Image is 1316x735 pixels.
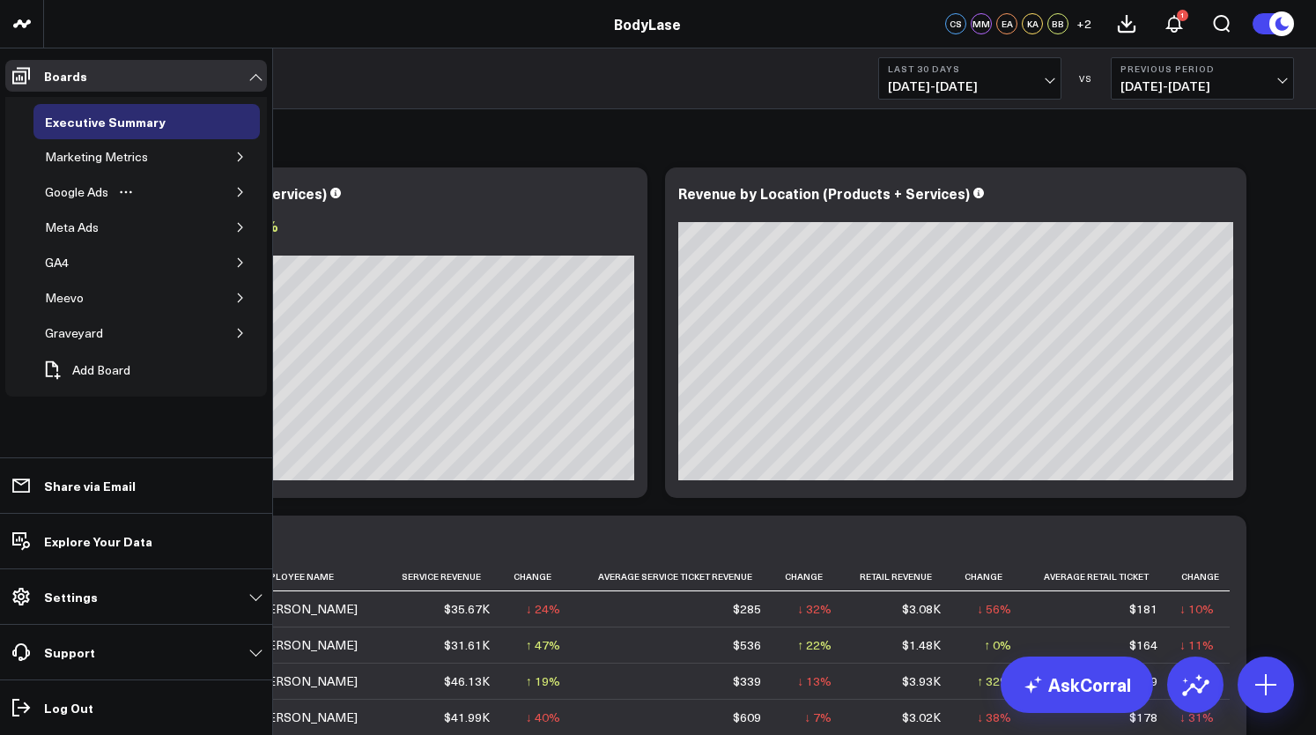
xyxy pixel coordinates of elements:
div: 1 [1177,10,1188,21]
a: GA4Open board menu [33,245,107,280]
div: Meta Ads [41,217,103,238]
div: $339 [733,672,761,690]
div: $536 [733,636,761,654]
div: ↑ 47% [526,636,560,654]
a: MeevoOpen board menu [33,280,122,316]
a: Marketing MetricsOpen board menu [33,139,186,174]
button: Open board menu [113,185,139,199]
div: ↓ 40% [526,709,560,726]
div: Revenue by Location (Products + Services) [678,183,970,203]
div: $164 [1129,636,1157,654]
a: AskCorral [1001,657,1153,713]
a: Meta AdsOpen board menu [33,210,137,245]
th: Employee Name [255,562,388,591]
div: [PERSON_NAME] [255,709,358,726]
div: $609 [733,709,761,726]
div: Google Ads [41,182,113,203]
div: $41.99K [444,709,490,726]
a: Log Out [5,692,267,724]
div: CS [945,13,966,34]
div: Marketing Metrics [41,146,152,167]
div: $178 [1129,709,1157,726]
button: Last 30 Days[DATE]-[DATE] [878,57,1061,100]
button: Add Board [33,351,139,390]
div: $31.61K [444,636,490,654]
div: $285 [733,600,761,618]
a: BodyLase [614,14,681,33]
div: Executive Summary [41,111,170,132]
p: Settings [44,590,98,604]
span: [DATE] - [DATE] [1120,79,1284,93]
th: Change [957,562,1027,591]
p: Support [44,645,95,659]
div: Previous: $830.56K [79,241,634,256]
button: +2 [1073,13,1094,34]
th: Change [777,562,847,591]
a: GraveyardOpen board menu [33,316,141,351]
span: + 2 [1076,18,1091,30]
div: ↓ 38% [977,709,1011,726]
a: Google AdsOpen board menu [33,174,146,210]
div: MM [971,13,992,34]
div: $3.02K [902,709,941,726]
button: Previous Period[DATE]-[DATE] [1111,57,1294,100]
div: ↓ 24% [526,600,560,618]
div: EA [996,13,1017,34]
p: Share via Email [44,479,136,493]
b: Last 30 Days [888,63,1052,74]
div: ↓ 31% [1179,709,1214,726]
div: BB [1047,13,1068,34]
th: Change [1173,562,1230,591]
div: $46.13K [444,672,490,690]
th: Change [506,562,576,591]
div: $181 [1129,600,1157,618]
div: GA4 [41,252,73,273]
div: [PERSON_NAME] [255,636,358,654]
div: Meevo [41,287,88,308]
div: $1.48K [902,636,941,654]
span: [DATE] - [DATE] [888,79,1052,93]
th: Retail Revenue [847,562,957,591]
div: ↓ 10% [1179,600,1214,618]
div: ↓ 56% [977,600,1011,618]
div: Graveyard [41,323,107,344]
p: Boards [44,69,87,83]
div: ↑ 19% [526,672,560,690]
div: ↓ 11% [1179,636,1214,654]
div: ↓ 7% [804,709,832,726]
div: $35.67K [444,600,490,618]
div: KA [1022,13,1043,34]
th: Service Revenue [388,562,506,591]
div: [PERSON_NAME] [255,672,358,690]
div: VS [1070,73,1102,84]
span: Add Board [72,363,130,377]
div: ↑ 0% [984,636,1011,654]
div: $3.08K [902,600,941,618]
div: ↑ 32% [977,672,1011,690]
th: Average Retail Ticket [1027,562,1173,591]
div: $3.93K [902,672,941,690]
div: [PERSON_NAME] [255,600,358,618]
div: ↓ 13% [797,672,832,690]
th: Average Service Ticket Revenue [576,562,778,591]
b: Previous Period [1120,63,1284,74]
div: ↑ 22% [797,636,832,654]
p: Explore Your Data [44,534,152,548]
p: Log Out [44,701,93,715]
a: Executive SummaryOpen board menu [33,104,203,139]
div: ↓ 32% [797,600,832,618]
